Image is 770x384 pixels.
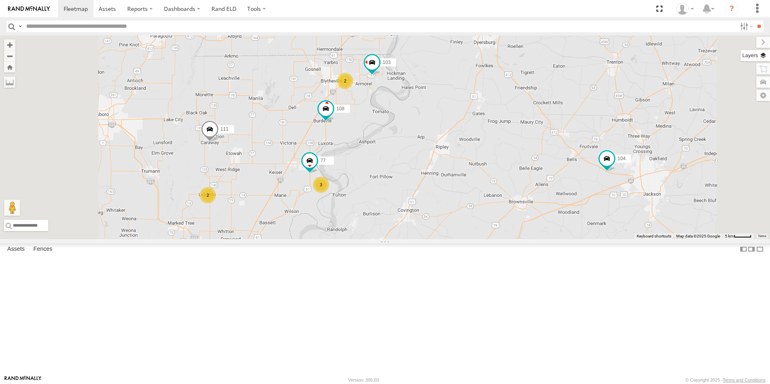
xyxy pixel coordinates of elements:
[4,376,41,384] a: Visit our Website
[725,234,734,238] span: 5 km
[4,62,15,72] button: Zoom Home
[685,378,766,382] div: © Copyright 2025 -
[617,156,625,162] span: 104
[200,187,216,203] div: 2
[723,378,766,382] a: Terms and Conditions
[725,2,738,15] i: ?
[676,234,720,238] span: Map data ©2025 Google
[383,60,391,65] span: 103
[673,3,697,15] div: Craig King
[29,244,56,255] label: Fences
[336,106,344,112] span: 108
[4,76,15,88] label: Measure
[348,378,379,382] div: Version: 305.03
[4,200,20,216] button: Drag Pegman onto the map to open Street View
[313,177,329,193] div: 3
[758,235,766,238] a: Terms
[4,39,15,50] button: Zoom in
[17,21,23,32] label: Search Query
[737,21,754,32] label: Search Filter Options
[4,50,15,62] button: Zoom out
[739,244,747,255] label: Dock Summary Table to the Left
[3,244,29,255] label: Assets
[756,244,764,255] label: Hide Summary Table
[337,73,353,89] div: 2
[756,90,770,101] label: Map Settings
[8,6,50,12] img: rand-logo.svg
[722,233,754,239] button: Map Scale: 5 km per 40 pixels
[747,244,756,255] label: Dock Summary Table to the Right
[637,233,671,239] button: Keyboard shortcuts
[220,127,228,132] span: 111
[320,158,325,163] span: 77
